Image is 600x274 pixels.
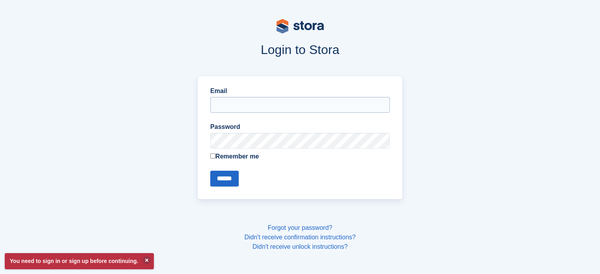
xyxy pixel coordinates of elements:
[210,152,390,161] label: Remember me
[5,253,154,269] p: You need to sign in or sign up before continuing.
[47,43,553,57] h1: Login to Stora
[244,234,355,240] a: Didn't receive confirmation instructions?
[268,224,333,231] a: Forgot your password?
[252,243,348,250] a: Didn't receive unlock instructions?
[210,153,215,158] input: Remember me
[210,122,390,132] label: Password
[210,86,390,96] label: Email
[277,19,324,34] img: stora-logo-53a41332b3708ae10de48c4981b4e9114cc0af31d8433b30ea865607fb682f29.svg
